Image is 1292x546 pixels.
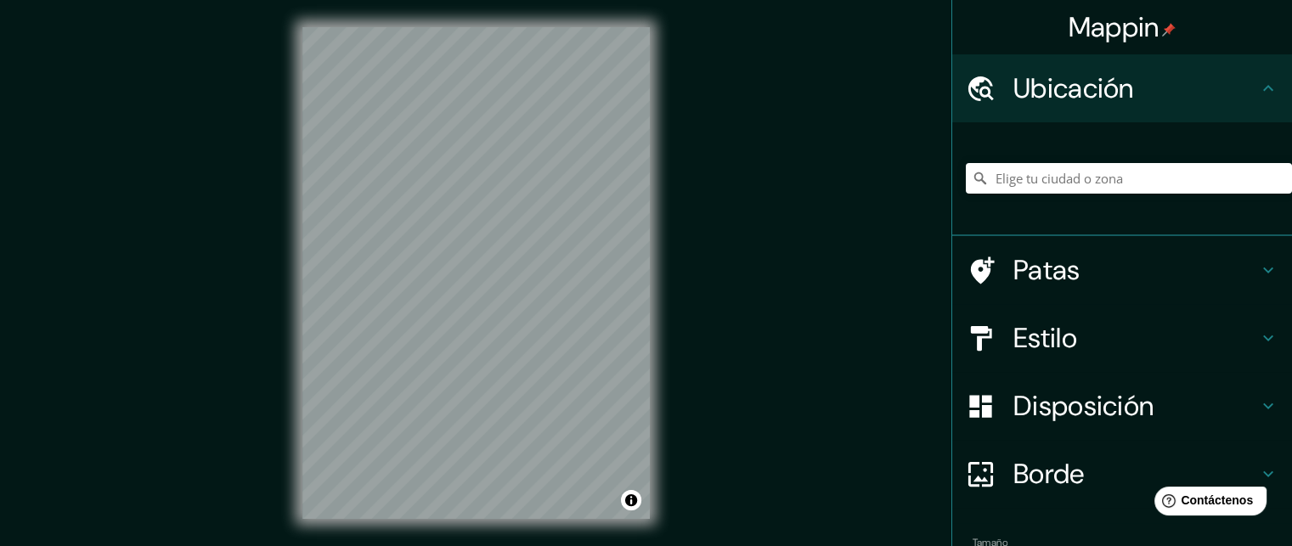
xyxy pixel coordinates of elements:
[952,440,1292,508] div: Borde
[952,372,1292,440] div: Disposición
[1013,70,1134,106] font: Ubicación
[1013,252,1080,288] font: Patas
[952,54,1292,122] div: Ubicación
[1162,23,1176,37] img: pin-icon.png
[1141,480,1273,527] iframe: Lanzador de widgets de ayuda
[966,163,1292,194] input: Elige tu ciudad o zona
[952,236,1292,304] div: Patas
[1013,320,1077,356] font: Estilo
[952,304,1292,372] div: Estilo
[1013,456,1085,492] font: Borde
[621,490,641,510] button: Activar o desactivar atribución
[1013,388,1154,424] font: Disposición
[1069,9,1159,45] font: Mappin
[302,27,650,519] canvas: Mapa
